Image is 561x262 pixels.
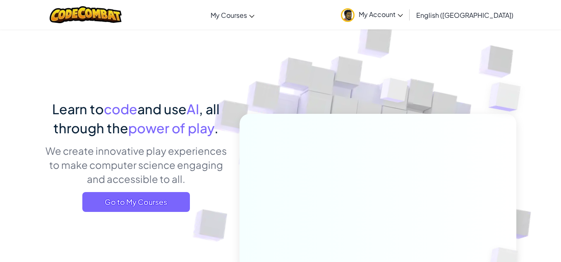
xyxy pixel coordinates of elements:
a: My Account [337,2,407,28]
span: Learn to [52,101,104,117]
p: We create innovative play experiences to make computer science engaging and accessible to all. [45,144,227,186]
span: power of play [128,120,214,136]
span: My Account [359,10,403,19]
span: English ([GEOGRAPHIC_DATA]) [416,11,513,19]
span: . [214,120,218,136]
img: Overlap cubes [365,62,424,123]
a: Go to My Courses [82,192,190,212]
span: My Courses [211,11,247,19]
span: AI [187,101,199,117]
span: code [104,101,137,117]
span: and use [137,101,187,117]
a: English ([GEOGRAPHIC_DATA]) [412,4,518,26]
img: CodeCombat logo [50,6,122,23]
img: avatar [341,8,355,22]
img: Overlap cubes [472,62,544,132]
a: My Courses [206,4,259,26]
